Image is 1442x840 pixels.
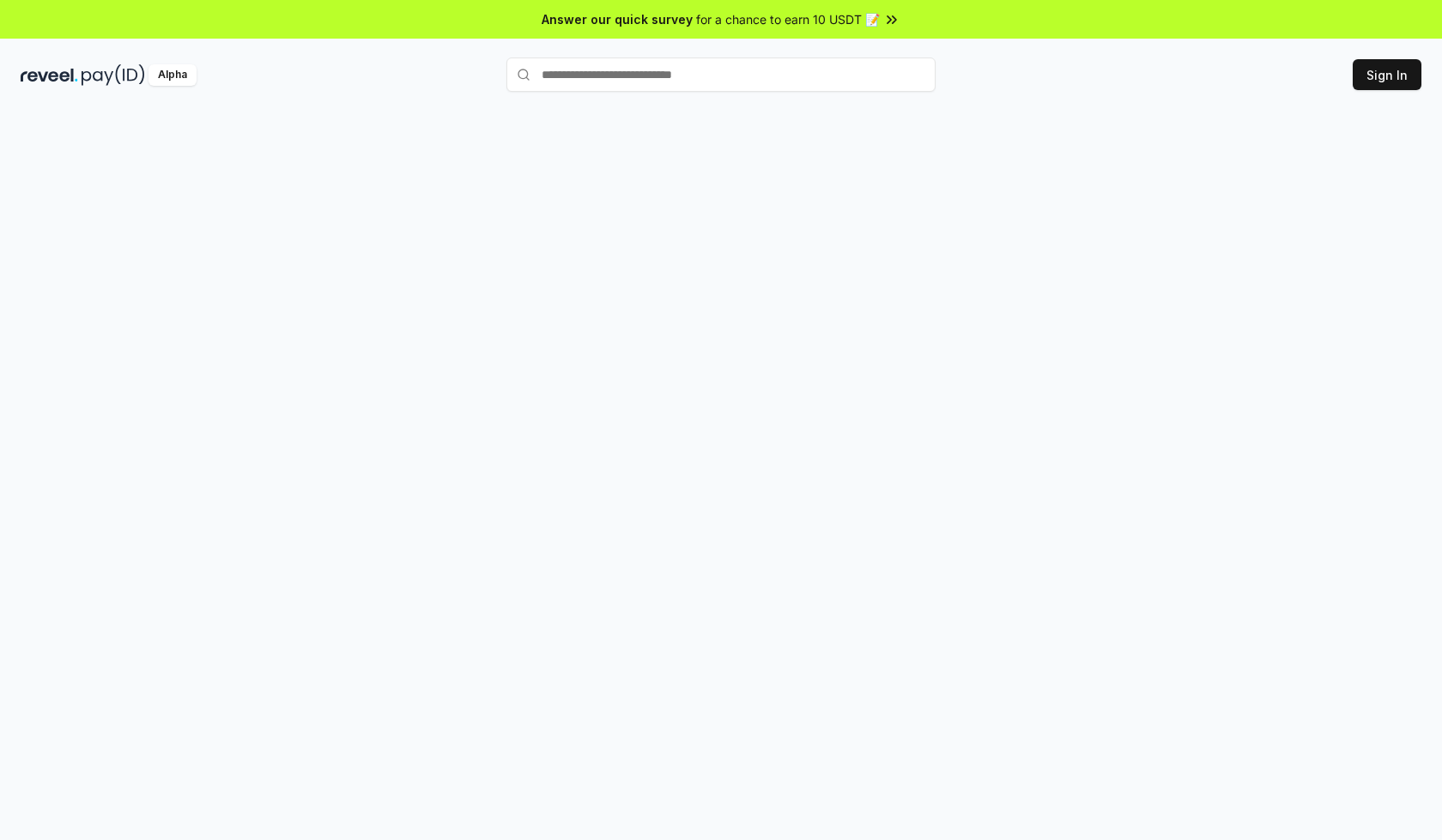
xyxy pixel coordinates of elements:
[542,10,693,28] span: Answer our quick survey
[148,64,197,86] div: Alpha
[1353,59,1421,90] button: Sign In
[21,64,78,86] img: reveel_dark
[82,64,145,86] img: pay_id
[696,10,880,28] span: for a chance to earn 10 USDT 📝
